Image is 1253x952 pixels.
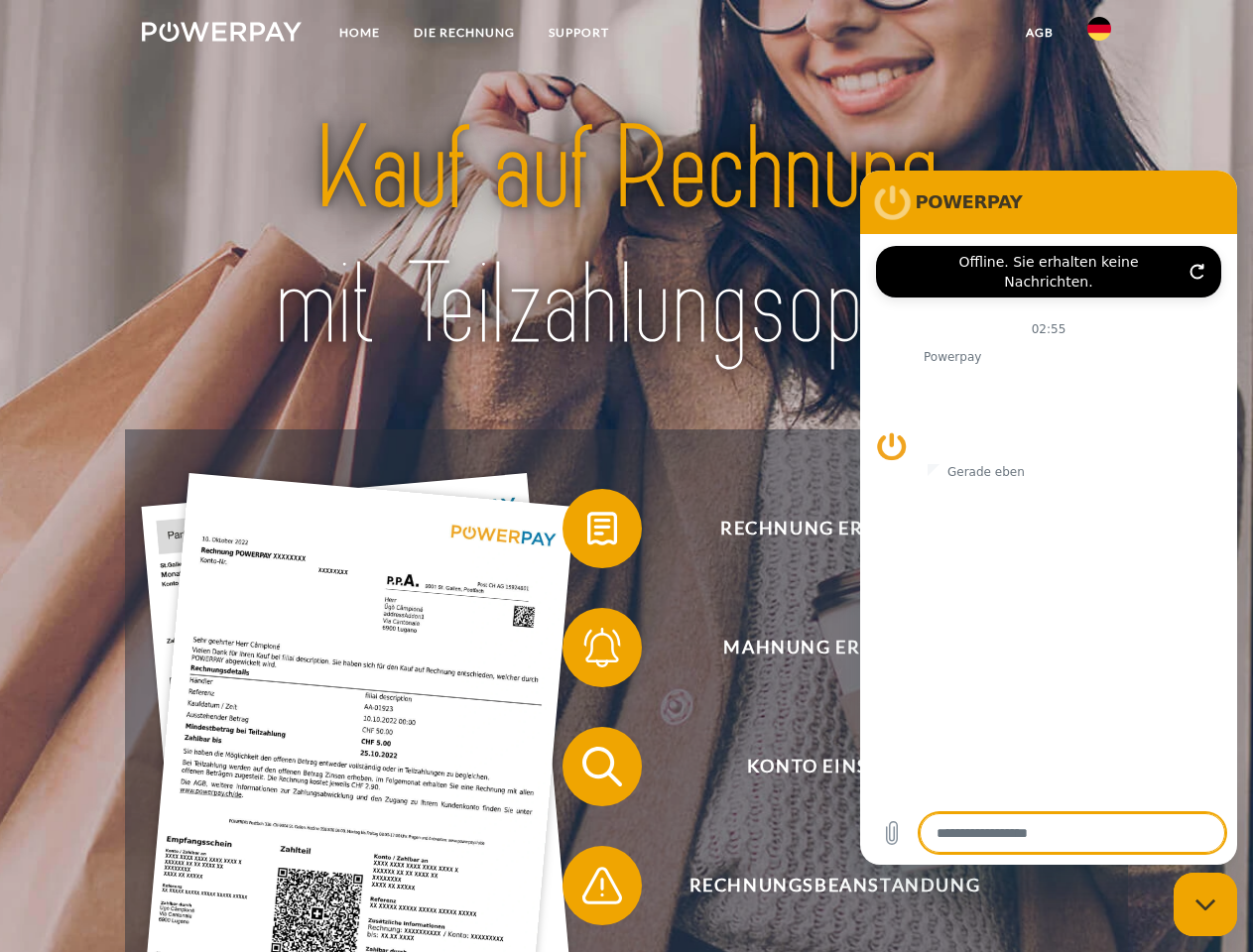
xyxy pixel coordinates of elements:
img: qb_bell.svg [577,623,627,672]
span: Mahnung erhalten? [591,608,1077,687]
iframe: Schaltfläche zum Öffnen des Messaging-Fensters; Konversation läuft [1174,873,1237,936]
button: Rechnung erhalten? [563,489,1078,568]
img: title-powerpay_de.svg [189,95,1064,380]
a: DIE RECHNUNG [397,15,532,51]
button: Mahnung erhalten? [563,608,1078,687]
a: agb [1009,15,1070,51]
button: Konto einsehen [563,727,1078,806]
img: logo-powerpay-white.svg [142,22,302,42]
img: de [1087,17,1111,41]
a: Home [322,15,397,51]
span: Konto einsehen [591,727,1077,806]
img: qb_warning.svg [577,861,627,910]
a: SUPPORT [532,15,626,51]
span: Rechnung erhalten? [591,489,1077,568]
button: Rechnungsbeanstandung [563,846,1078,925]
img: qb_bill.svg [577,504,627,553]
span: Rechnungsbeanstandung [591,846,1077,925]
img: qb_search.svg [577,742,627,791]
iframe: Messaging-Fenster [860,171,1237,865]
